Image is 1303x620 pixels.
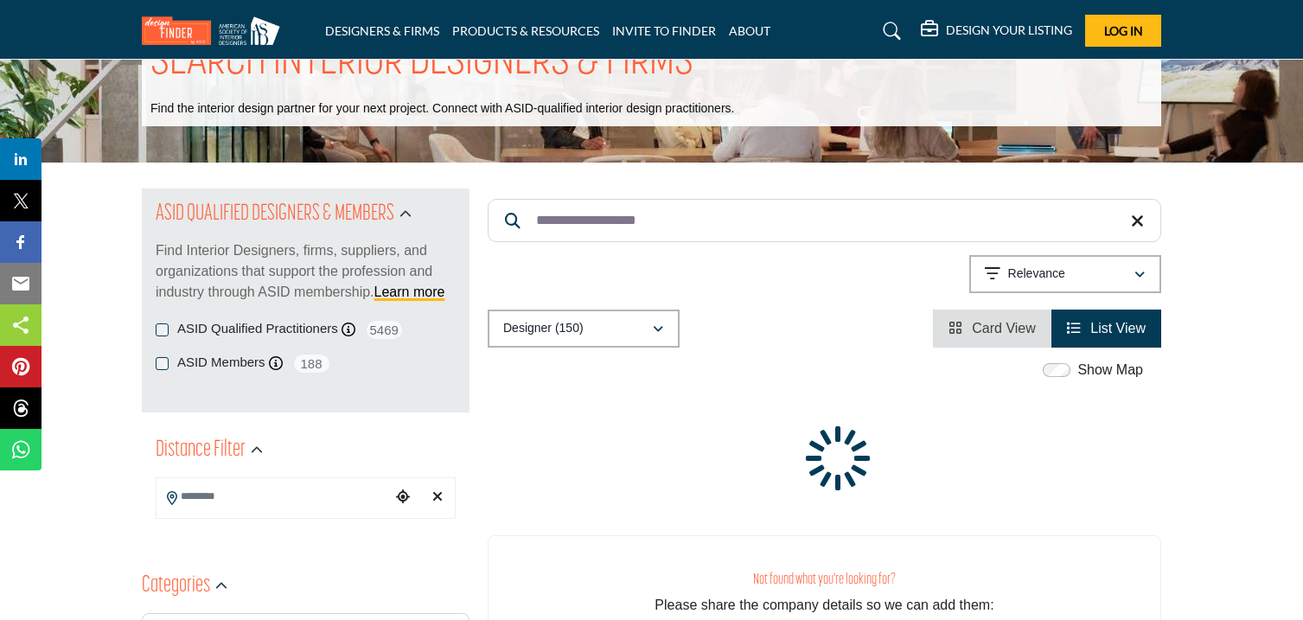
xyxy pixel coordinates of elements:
[325,23,439,38] a: DESIGNERS & FIRMS
[425,479,450,516] div: Clear search location
[142,571,210,602] h2: Categories
[156,357,169,370] input: ASID Members checkbox
[177,319,338,339] label: ASID Qualified Practitioners
[374,284,445,299] a: Learn more
[156,480,390,514] input: Search Location
[969,255,1161,293] button: Relevance
[156,199,394,230] h2: ASID QUALIFIED DESIGNERS & MEMBERS
[488,199,1161,242] input: Search Keyword
[150,36,693,90] h1: SEARCH INTERIOR DESIGNERS & FIRMS
[1051,310,1161,348] li: List View
[156,435,246,466] h2: Distance Filter
[946,22,1072,38] h5: DESIGN YOUR LISTING
[177,353,265,373] label: ASID Members
[365,319,404,341] span: 5469
[1067,321,1146,336] a: View List
[612,23,716,38] a: INVITE TO FINDER
[921,21,1072,42] div: DESIGN YOUR LISTING
[933,310,1051,348] li: Card View
[1077,360,1143,380] label: Show Map
[390,479,416,516] div: Choose your current location
[292,353,331,374] span: 188
[972,321,1036,336] span: Card View
[1085,15,1161,47] button: Log In
[1090,321,1146,336] span: List View
[488,310,680,348] button: Designer (150)
[523,571,1126,589] h3: Not found what you're looking for?
[142,16,289,45] img: Site Logo
[452,23,599,38] a: PRODUCTS & RESOURCES
[1104,23,1143,38] span: Log In
[866,17,912,45] a: Search
[150,100,734,118] p: Find the interior design partner for your next project. Connect with ASID-qualified interior desi...
[503,320,584,337] p: Designer (150)
[655,598,993,612] span: Please share the company details so we can add them:
[156,240,456,303] p: Find Interior Designers, firms, suppliers, and organizations that support the profession and indu...
[949,321,1036,336] a: View Card
[156,323,169,336] input: ASID Qualified Practitioners checkbox
[729,23,770,38] a: ABOUT
[1008,265,1065,283] p: Relevance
